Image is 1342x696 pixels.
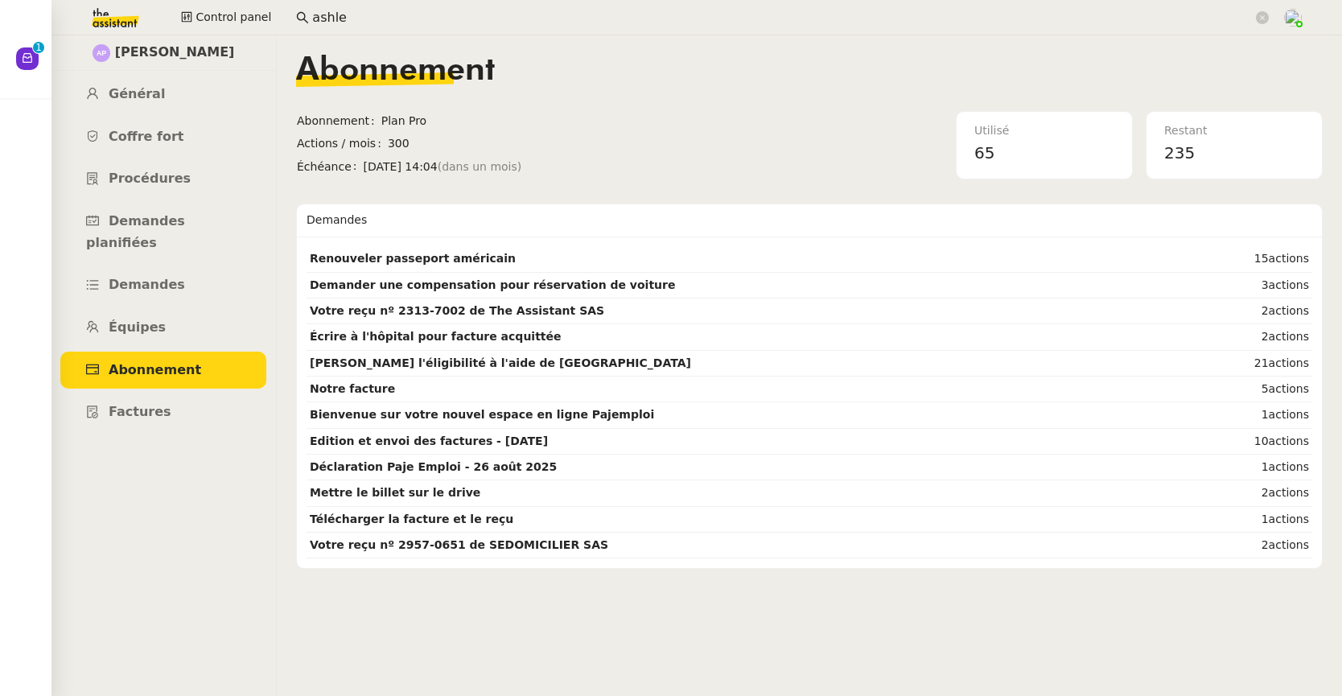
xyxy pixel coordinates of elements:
[310,356,691,369] strong: [PERSON_NAME] l'éligibilité à l'aide de [GEOGRAPHIC_DATA]
[974,121,1114,140] div: Utilisé
[1269,278,1309,291] span: actions
[388,134,707,153] span: 300
[1269,460,1309,473] span: actions
[296,55,495,87] span: Abonnement
[1175,480,1312,506] td: 2
[93,44,110,62] img: svg
[86,213,185,250] span: Demandes planifiées
[60,309,266,347] a: Équipes
[381,112,707,130] span: Plan Pro
[1269,486,1309,499] span: actions
[310,330,562,343] strong: Écrire à l'hôpital pour facture acquittée
[1269,356,1309,369] span: actions
[310,538,608,551] strong: Votre reçu nº 2957-0651 de SEDOMICILIER SAS
[297,158,364,176] span: Échéance
[1269,382,1309,395] span: actions
[1269,513,1309,525] span: actions
[109,319,166,335] span: Équipes
[1269,408,1309,421] span: actions
[109,362,201,377] span: Abonnement
[297,112,381,130] span: Abonnement
[1164,143,1195,163] span: 235
[1269,434,1309,447] span: actions
[60,266,266,304] a: Demandes
[310,278,675,291] strong: Demander une compensation pour réservation de voiture
[1175,455,1312,480] td: 1
[60,76,266,113] a: Général
[1284,9,1302,27] img: users%2FNTfmycKsCFdqp6LX6USf2FmuPJo2%2Favatar%2Fprofile-pic%20(1).png
[1164,121,1304,140] div: Restant
[1269,330,1309,343] span: actions
[171,6,281,29] button: Control panel
[312,7,1253,29] input: Rechercher
[1175,324,1312,350] td: 2
[297,134,388,153] span: Actions / mois
[307,204,1312,237] div: Demandes
[1269,538,1309,551] span: actions
[974,143,994,163] span: 65
[1175,429,1312,455] td: 10
[1269,304,1309,317] span: actions
[364,158,707,176] span: [DATE] 14:04
[310,382,395,395] strong: Notre facture
[109,404,171,419] span: Factures
[1269,252,1309,265] span: actions
[1175,246,1312,272] td: 15
[438,158,522,176] span: (dans un mois)
[60,203,266,262] a: Demandes planifiées
[109,86,165,101] span: Général
[310,408,654,421] strong: Bienvenue sur votre nouvel espace en ligne Pajemploi
[60,118,266,156] a: Coffre fort
[1175,377,1312,402] td: 5
[109,129,184,144] span: Coffre fort
[310,252,516,265] strong: Renouveler passeport américain
[1175,273,1312,299] td: 3
[1175,533,1312,558] td: 2
[35,42,42,56] p: 1
[1175,299,1312,324] td: 2
[1175,402,1312,428] td: 1
[310,434,548,447] strong: Edition et envoi des factures - [DATE]
[1175,351,1312,377] td: 21
[60,352,266,389] a: Abonnement
[115,42,235,64] span: [PERSON_NAME]
[310,460,557,473] strong: Déclaration Paje Emploi - 26 août 2025
[310,486,480,499] strong: Mettre le billet sur le drive
[196,8,271,27] span: Control panel
[33,42,44,53] nz-badge-sup: 1
[109,171,191,186] span: Procédures
[310,304,604,317] strong: Votre reçu nº 2313-7002 de The Assistant SAS
[310,513,513,525] strong: Télécharger la facture et le reçu
[1175,507,1312,533] td: 1
[109,277,185,292] span: Demandes
[60,160,266,198] a: Procédures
